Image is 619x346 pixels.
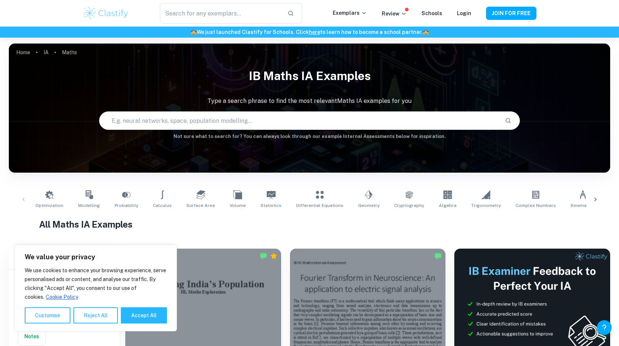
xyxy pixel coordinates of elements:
button: Accept All [121,307,167,323]
span: Volume [230,202,246,209]
span: 🏫 [423,29,429,35]
p: We use cookies to enhance your browsing experience, serve personalised ads or content, and analys... [25,266,167,301]
button: Notes [18,328,45,345]
p: We value your privacy [25,253,167,262]
input: Search for any exemplars... [160,3,281,24]
p: Type a search phrase to find the most relevant Maths IA examples for you [9,97,610,105]
p: Maths [62,48,77,56]
a: Login [457,10,471,16]
a: Home [16,47,30,58]
span: Calculus [153,202,172,209]
h1: All Maths IA Examples [39,218,580,231]
a: Cookie Policy [45,294,78,300]
a: here [309,29,320,35]
button: Reject All [73,307,118,323]
h1: IB Maths IA examples [9,64,610,88]
span: Geometry [358,202,380,209]
button: Customise [25,307,70,323]
p: Exemplars [333,9,367,17]
img: Marked [434,252,442,260]
span: Complex Numbers [515,202,556,209]
span: Statistics [260,202,281,209]
button: JOIN FOR FREE [486,7,536,20]
button: Help and Feedback [597,320,612,335]
span: Trigonometry [471,202,501,209]
span: 🏫 [190,29,197,35]
span: Cryptography [394,202,424,209]
div: We value your privacy [15,245,177,331]
h6: Filter exemplars [9,249,119,269]
a: Schools [422,10,442,16]
p: Review [382,10,407,18]
span: Kinematics [571,202,595,209]
h6: We just launched Clastify for Schools. Click to learn how to become a school partner. [1,28,618,36]
img: Clastify logo [83,6,129,21]
img: Marked [260,252,267,260]
h6: Not sure what to search for? You can always look through our example Internal Assessments below f... [9,133,610,140]
a: IA [43,47,49,58]
span: Algebra [439,202,457,209]
span: Optimization [35,202,63,209]
div: Premium [270,252,277,260]
span: Surface Area [186,202,215,209]
span: Differential Equations [296,202,343,209]
span: Modelling [78,202,100,209]
input: E.g. neural networks, space, population modelling... [99,110,499,131]
span: Probability [115,202,138,209]
button: Search [502,114,514,127]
